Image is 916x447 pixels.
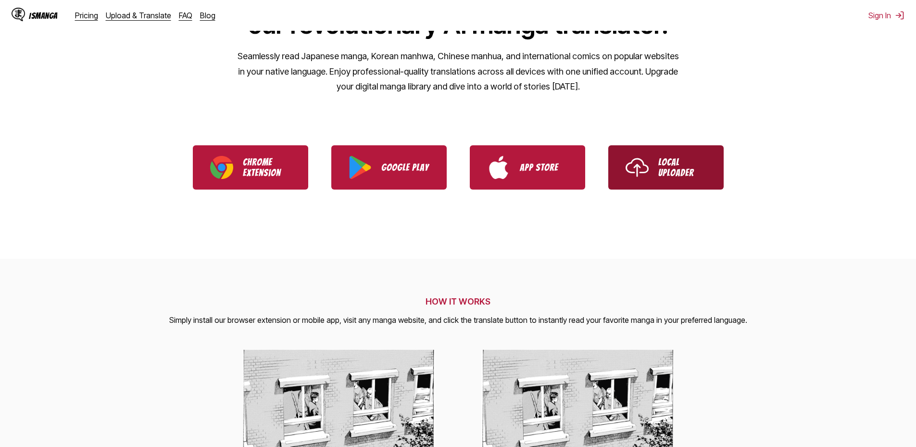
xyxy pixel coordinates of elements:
[12,8,75,23] a: IsManga LogoIsManga
[169,314,747,327] p: Simply install our browser extension or mobile app, visit any manga website, and click the transl...
[658,157,706,178] p: Local Uploader
[626,156,649,179] img: Upload icon
[193,145,308,190] a: Download IsManga Chrome Extension
[381,162,429,173] p: Google Play
[200,11,215,20] a: Blog
[169,296,747,307] h2: HOW IT WORKS
[179,11,192,20] a: FAQ
[29,11,58,20] div: IsManga
[75,11,98,20] a: Pricing
[331,145,447,190] a: Download IsManga from Google Play
[106,11,171,20] a: Upload & Translate
[210,156,233,179] img: Chrome logo
[349,156,372,179] img: Google Play logo
[470,145,585,190] a: Download IsManga from App Store
[487,156,510,179] img: App Store logo
[12,8,25,21] img: IsManga Logo
[608,145,724,190] a: Use IsManga Local Uploader
[243,157,291,178] p: Chrome Extension
[895,11,904,20] img: Sign out
[237,49,679,94] p: Seamlessly read Japanese manga, Korean manhwa, Chinese manhua, and international comics on popula...
[520,162,568,173] p: App Store
[868,11,904,20] button: Sign In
